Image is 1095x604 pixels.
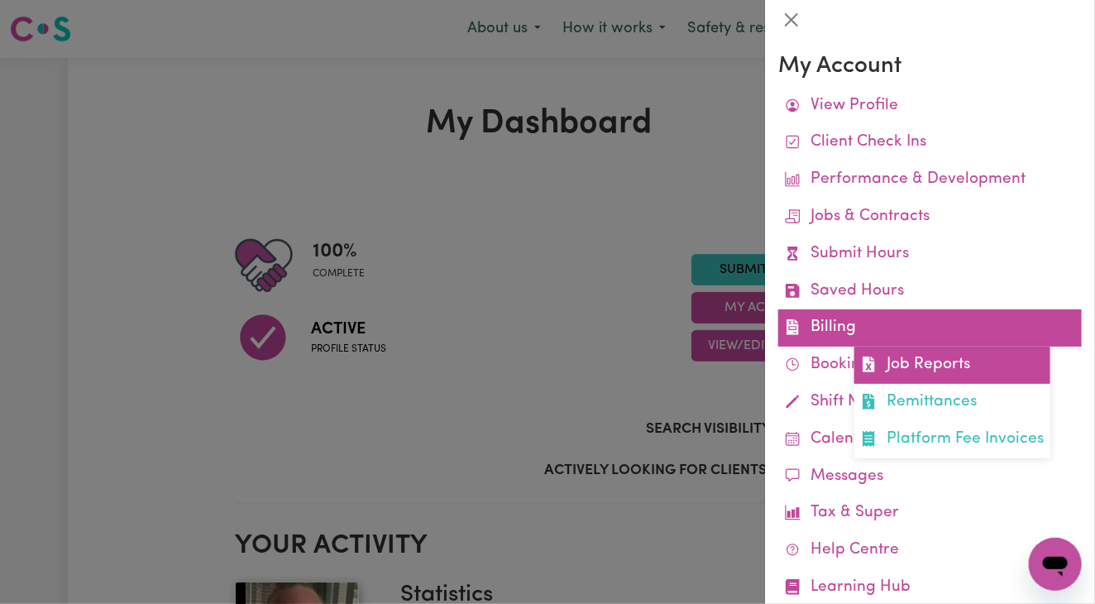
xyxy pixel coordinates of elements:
[854,347,1050,384] a: Job Reports
[778,199,1082,236] a: Jobs & Contracts
[1029,538,1082,591] iframe: Button to launch messaging window
[778,7,805,33] button: Close
[778,495,1082,532] a: Tax & Super
[778,458,1082,496] a: Messages
[778,347,1082,384] a: Bookings
[778,161,1082,199] a: Performance & Development
[778,236,1082,273] a: Submit Hours
[778,421,1082,458] a: Calendar
[778,384,1082,421] a: Shift Notes
[778,88,1082,125] a: View Profile
[778,124,1082,161] a: Client Check Ins
[778,53,1082,81] h3: My Account
[854,384,1050,421] a: Remittances
[854,421,1050,458] a: Platform Fee Invoices
[778,532,1082,569] a: Help Centre
[778,309,1082,347] a: BillingJob ReportsRemittancesPlatform Fee Invoices
[778,273,1082,310] a: Saved Hours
